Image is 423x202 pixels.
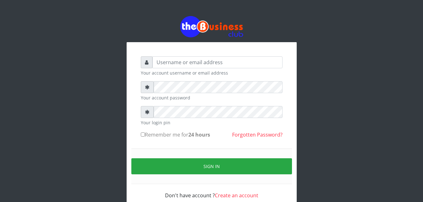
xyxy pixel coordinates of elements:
[152,56,283,68] input: Username or email address
[141,184,283,199] div: Don't have account ?
[141,119,283,126] small: Your login pin
[232,131,283,138] a: Forgotten Password?
[215,192,258,199] a: Create an account
[131,158,292,174] button: Sign in
[141,132,145,137] input: Remember me for24 hours
[141,131,210,138] label: Remember me for
[188,131,210,138] b: 24 hours
[141,70,283,76] small: Your account username or email address
[141,94,283,101] small: Your account password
